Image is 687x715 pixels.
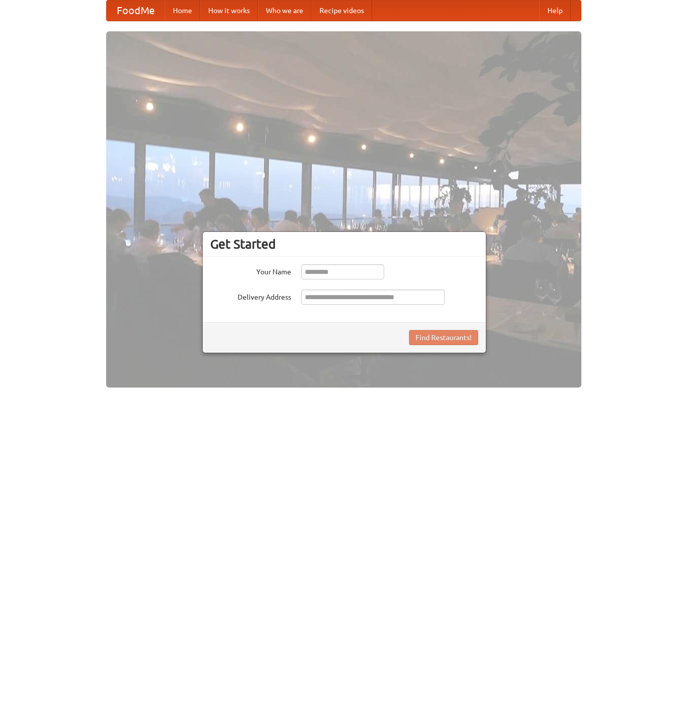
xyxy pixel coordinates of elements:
[165,1,200,21] a: Home
[539,1,571,21] a: Help
[210,236,478,252] h3: Get Started
[200,1,258,21] a: How it works
[258,1,311,21] a: Who we are
[210,264,291,277] label: Your Name
[210,290,291,302] label: Delivery Address
[311,1,372,21] a: Recipe videos
[409,330,478,345] button: Find Restaurants!
[107,1,165,21] a: FoodMe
